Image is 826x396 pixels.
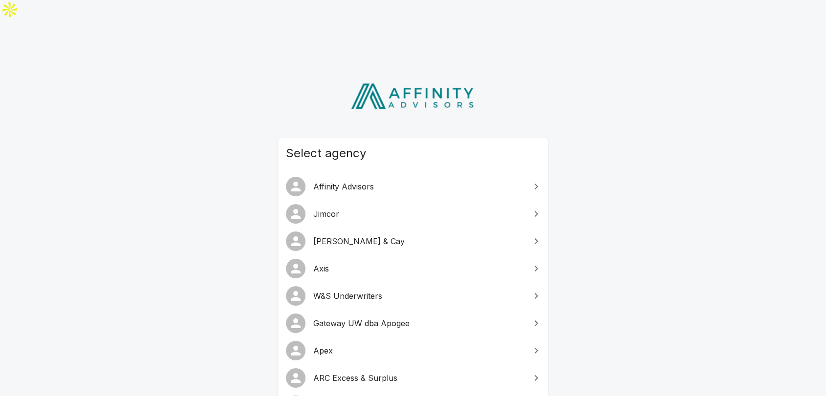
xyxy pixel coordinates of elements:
[313,372,524,384] span: ARC Excess & Surplus
[313,290,524,302] span: W&S Underwriters
[278,200,548,228] a: Jimcor
[278,337,548,364] a: Apex
[313,208,524,220] span: Jimcor
[343,80,483,112] img: Affinity Advisors Logo
[313,263,524,274] span: Axis
[278,364,548,392] a: ARC Excess & Surplus
[313,345,524,356] span: Apex
[286,146,540,161] span: Select agency
[278,228,548,255] a: [PERSON_NAME] & Cay
[313,235,524,247] span: [PERSON_NAME] & Cay
[313,317,524,329] span: Gateway UW dba Apogee
[278,310,548,337] a: Gateway UW dba Apogee
[313,181,524,192] span: Affinity Advisors
[278,255,548,282] a: Axis
[278,173,548,200] a: Affinity Advisors
[278,282,548,310] a: W&S Underwriters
